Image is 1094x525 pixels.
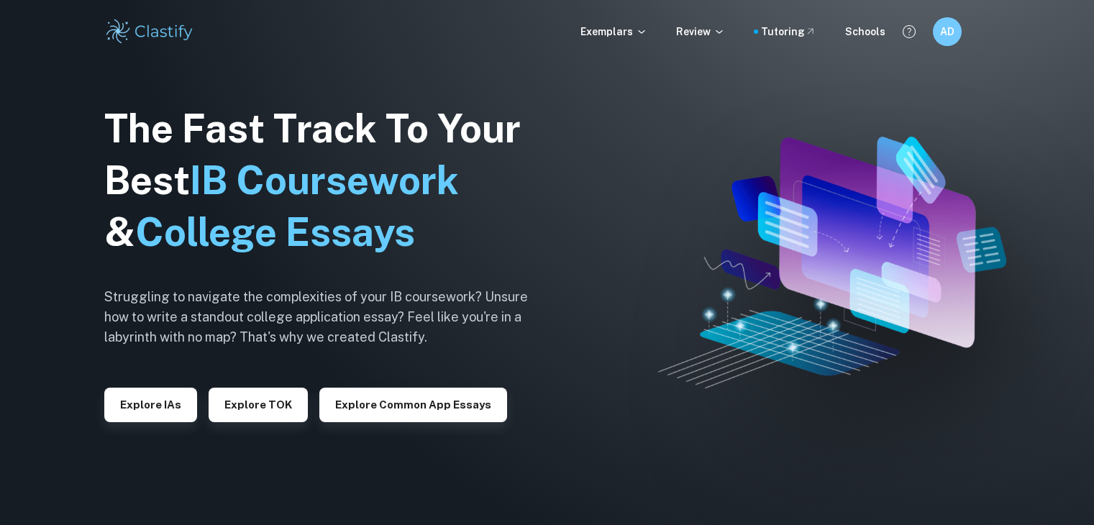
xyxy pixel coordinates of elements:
button: Explore TOK [209,388,308,422]
a: Explore TOK [209,397,308,411]
a: Explore Common App essays [319,397,507,411]
h1: The Fast Track To Your Best & [104,103,550,258]
a: Explore IAs [104,397,197,411]
img: Clastify logo [104,17,196,46]
button: Explore Common App essays [319,388,507,422]
button: Help and Feedback [897,19,921,44]
button: AD [933,17,962,46]
span: IB Coursework [190,157,459,203]
p: Exemplars [580,24,647,40]
span: College Essays [135,209,415,255]
h6: AD [939,24,955,40]
h6: Struggling to navigate the complexities of your IB coursework? Unsure how to write a standout col... [104,287,550,347]
button: Explore IAs [104,388,197,422]
p: Review [676,24,725,40]
img: Clastify hero [658,137,1007,388]
a: Schools [845,24,885,40]
a: Tutoring [761,24,816,40]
